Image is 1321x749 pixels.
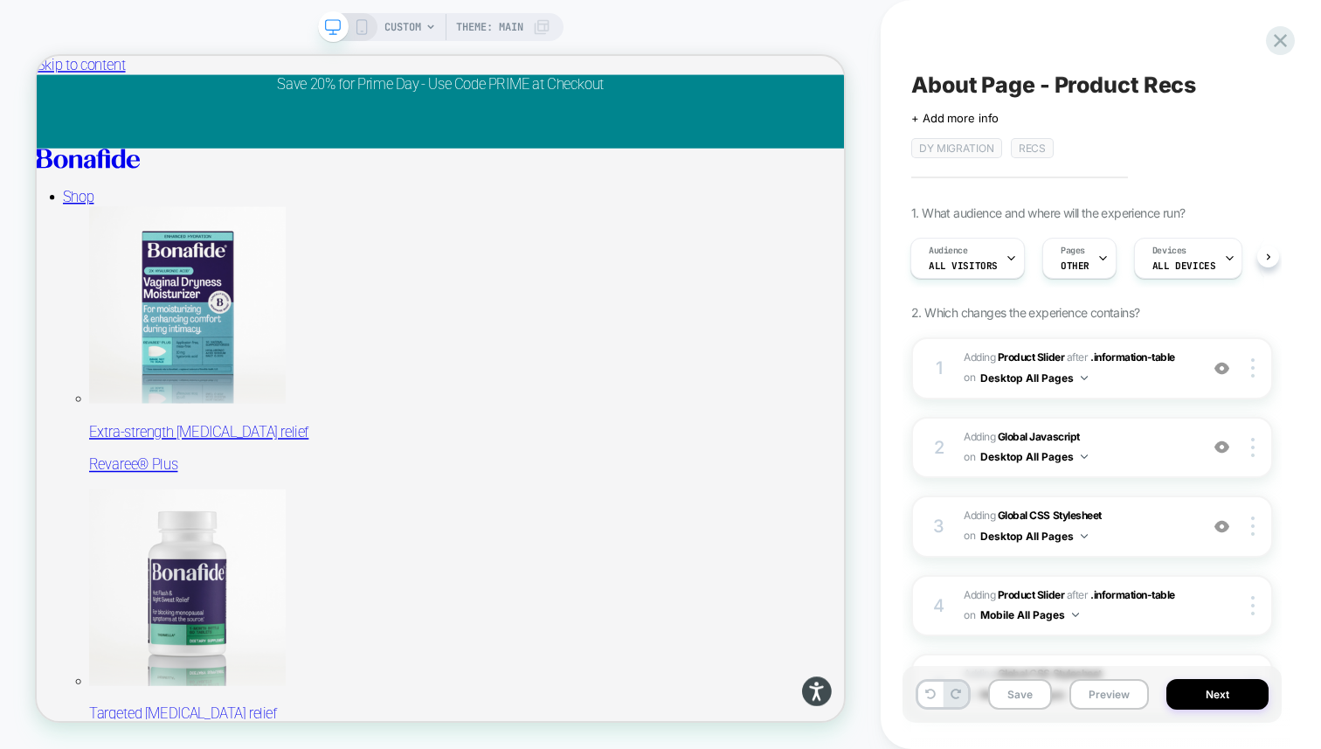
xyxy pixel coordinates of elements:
[384,13,421,41] span: CUSTOM
[1251,438,1255,457] img: close
[964,526,975,545] span: on
[70,201,1077,558] a: Revaree Plus Extra-strength [MEDICAL_DATA] relief Revaree® Plus
[964,664,1190,705] span: Adding
[988,679,1052,710] button: Save
[70,201,332,463] img: Revaree Plus
[930,590,948,621] div: 4
[1061,245,1085,257] span: Pages
[1214,519,1229,534] img: crossed eye
[70,489,1077,515] p: Extra-strength [MEDICAL_DATA] relief
[998,588,1064,601] b: Product Slider
[1090,350,1175,364] span: .information-table
[911,111,999,125] span: + Add more info
[456,13,523,41] span: Theme: MAIN
[1081,454,1088,459] img: down arrow
[1061,260,1089,272] span: OTHER
[964,427,1190,468] span: Adding
[930,352,948,384] div: 1
[911,138,1002,158] span: DY Migration
[980,604,1079,626] button: Mobile All Pages
[1152,245,1186,257] span: Devices
[1081,376,1088,380] img: down arrow
[964,506,1190,547] span: Adding
[929,245,968,257] span: Audience
[1214,440,1229,454] img: crossed eye
[1081,534,1088,538] img: down arrow
[964,447,975,467] span: on
[1251,358,1255,378] img: close
[964,606,975,625] span: on
[1069,679,1149,710] button: Preview
[1251,517,1255,536] img: close
[980,446,1088,468] button: Desktop All Pages
[980,367,1088,389] button: Desktop All Pages
[1072,613,1079,617] img: down arrow
[911,305,1139,320] span: 2. Which changes the experience contains?
[1090,588,1175,601] span: .information-table
[1251,596,1255,615] img: close
[964,368,975,387] span: on
[1166,679,1269,710] button: Next
[70,533,1077,558] p: Revaree® Plus
[911,72,1196,98] span: About Page - Product Recs
[35,177,76,198] a: Shop
[930,432,948,463] div: 2
[964,588,1064,601] span: Adding
[998,430,1080,443] b: Global Javascript
[1011,138,1055,158] span: Recs
[998,350,1064,364] b: Product Slider
[964,350,1064,364] span: Adding
[998,509,1102,522] b: Global CSS Stylesheet
[1152,260,1215,272] span: ALL DEVICES
[930,510,948,542] div: 3
[1214,361,1229,376] img: crossed eye
[911,205,1185,220] span: 1. What audience and where will the experience run?
[1067,588,1089,601] span: AFTER
[929,260,998,272] span: All Visitors
[1067,350,1089,364] span: AFTER
[980,525,1088,547] button: Desktop All Pages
